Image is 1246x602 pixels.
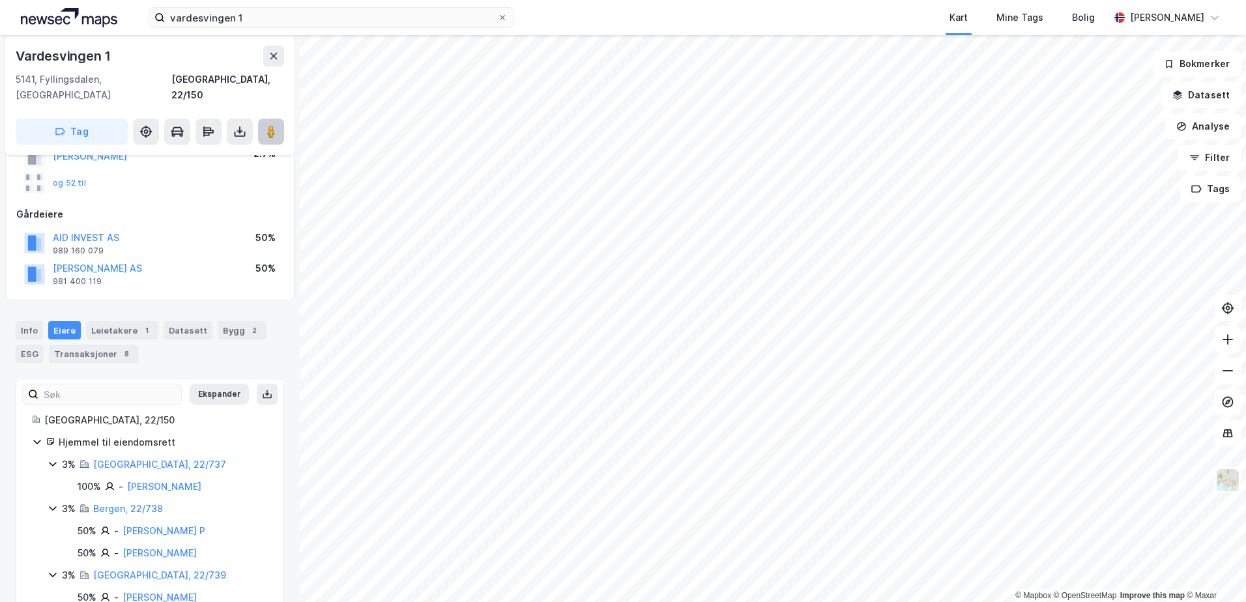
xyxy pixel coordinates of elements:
[1015,591,1051,600] a: Mapbox
[16,345,44,363] div: ESG
[16,207,283,222] div: Gårdeiere
[53,276,102,287] div: 981 400 119
[190,384,249,405] button: Ekspander
[1130,10,1204,25] div: [PERSON_NAME]
[255,261,276,276] div: 50%
[114,545,119,561] div: -
[93,569,226,580] a: [GEOGRAPHIC_DATA], 22/739
[1153,51,1241,77] button: Bokmerker
[1120,591,1185,600] a: Improve this map
[140,324,153,337] div: 1
[49,345,138,363] div: Transaksjoner
[127,481,201,492] a: [PERSON_NAME]
[1181,539,1246,602] div: Kontrollprogram for chat
[1072,10,1095,25] div: Bolig
[996,10,1043,25] div: Mine Tags
[16,321,43,339] div: Info
[255,230,276,246] div: 50%
[93,503,163,514] a: Bergen, 22/738
[38,384,181,404] input: Søk
[949,10,968,25] div: Kart
[48,321,81,339] div: Eiere
[16,46,113,66] div: Vardesvingen 1
[1161,82,1241,108] button: Datasett
[62,457,76,472] div: 3%
[1181,539,1246,602] iframe: Chat Widget
[62,567,76,583] div: 3%
[1178,145,1241,171] button: Filter
[1215,468,1240,493] img: Z
[78,479,101,494] div: 100%
[53,246,104,256] div: 989 160 079
[114,523,119,539] div: -
[1180,176,1241,202] button: Tags
[1054,591,1117,600] a: OpenStreetMap
[16,72,171,103] div: 5141, Fyllingsdalen, [GEOGRAPHIC_DATA]
[171,72,284,103] div: [GEOGRAPHIC_DATA], 22/150
[44,412,268,428] div: [GEOGRAPHIC_DATA], 22/150
[123,525,205,536] a: [PERSON_NAME] P
[218,321,266,339] div: Bygg
[120,347,133,360] div: 8
[16,119,128,145] button: Tag
[123,547,197,558] a: [PERSON_NAME]
[119,479,123,494] div: -
[1165,113,1241,139] button: Analyse
[165,8,497,27] input: Søk på adresse, matrikkel, gårdeiere, leietakere eller personer
[86,321,158,339] div: Leietakere
[21,8,117,27] img: logo.a4113a55bc3d86da70a041830d287a7e.svg
[59,435,268,450] div: Hjemmel til eiendomsrett
[78,523,96,539] div: 50%
[62,501,76,517] div: 3%
[248,324,261,337] div: 2
[78,545,96,561] div: 50%
[93,459,226,470] a: [GEOGRAPHIC_DATA], 22/737
[164,321,212,339] div: Datasett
